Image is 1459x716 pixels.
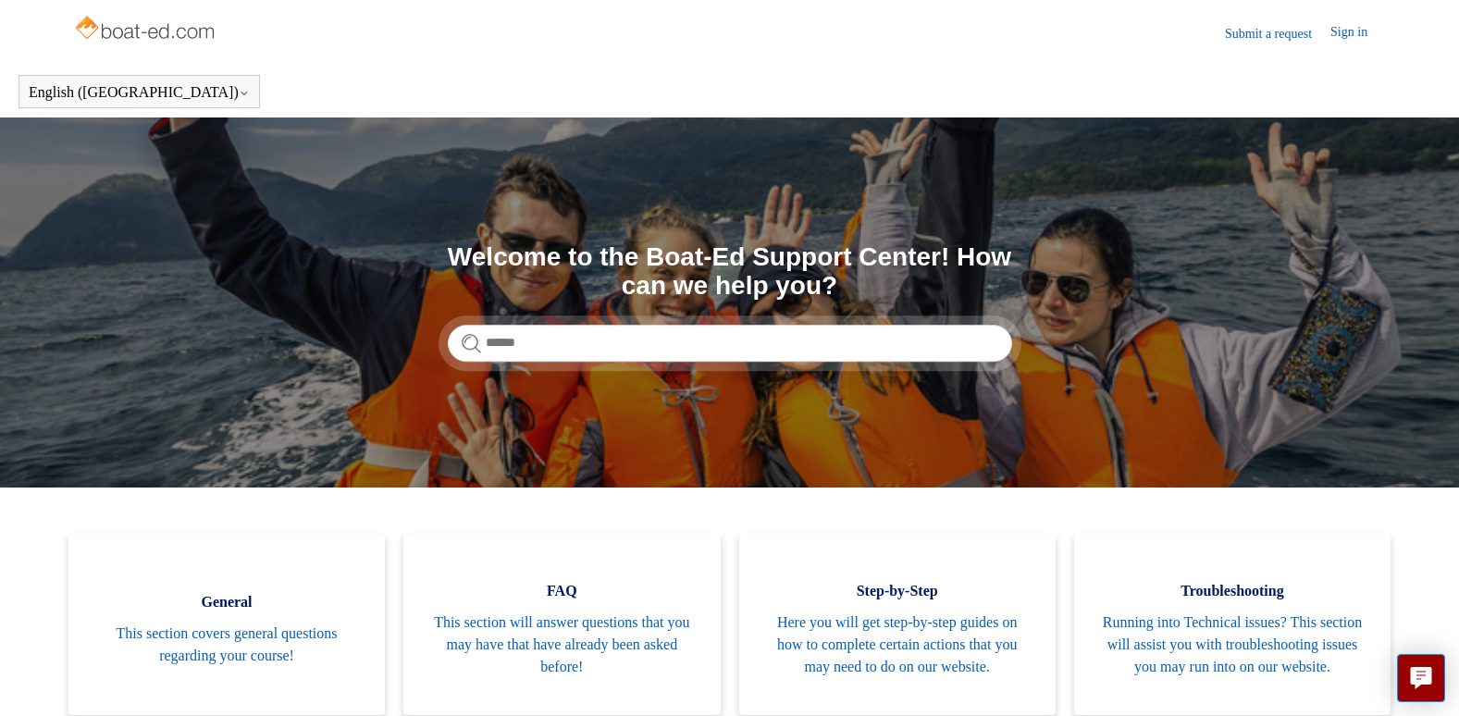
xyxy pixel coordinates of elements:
[767,611,1028,678] span: Here you will get step-by-step guides on how to complete certain actions that you may need to do ...
[1397,654,1445,702] button: Live chat
[29,84,250,101] button: English ([GEOGRAPHIC_DATA])
[431,580,692,602] span: FAQ
[739,534,1056,715] a: Step-by-Step Here you will get step-by-step guides on how to complete certain actions that you ma...
[431,611,692,678] span: This section will answer questions that you may have that have already been asked before!
[448,243,1012,301] h1: Welcome to the Boat-Ed Support Center! How can we help you?
[403,534,720,715] a: FAQ This section will answer questions that you may have that have already been asked before!
[1330,22,1386,44] a: Sign in
[73,11,220,48] img: Boat-Ed Help Center home page
[1102,580,1363,602] span: Troubleshooting
[96,591,357,613] span: General
[1074,534,1391,715] a: Troubleshooting Running into Technical issues? This section will assist you with troubleshooting ...
[448,325,1012,362] input: Search
[68,534,385,715] a: General This section covers general questions regarding your course!
[767,580,1028,602] span: Step-by-Step
[1102,611,1363,678] span: Running into Technical issues? This section will assist you with troubleshooting issues you may r...
[1225,24,1330,43] a: Submit a request
[96,623,357,667] span: This section covers general questions regarding your course!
